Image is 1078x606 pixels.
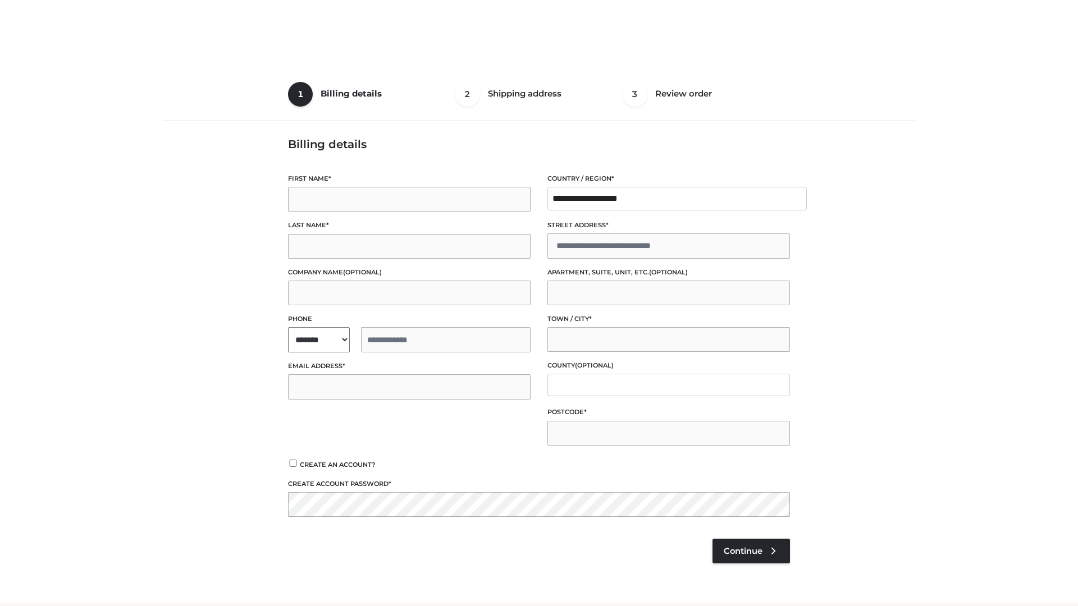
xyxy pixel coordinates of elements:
span: Billing details [321,88,382,99]
label: First name [288,173,531,184]
label: Postcode [547,407,790,417]
span: Continue [724,546,762,556]
label: County [547,360,790,371]
h3: Billing details [288,137,790,151]
label: Last name [288,220,531,231]
label: Street address [547,220,790,231]
span: (optional) [575,361,614,369]
a: Continue [712,539,790,563]
label: Company name [288,267,531,278]
span: (optional) [649,268,688,276]
span: 3 [623,82,647,107]
label: Phone [288,314,531,324]
label: Create account password [288,479,790,489]
span: Shipping address [488,88,561,99]
span: 1 [288,82,313,107]
span: Create an account? [300,461,376,469]
label: Country / Region [547,173,790,184]
label: Email address [288,361,531,371]
label: Town / City [547,314,790,324]
span: 2 [455,82,480,107]
span: Review order [655,88,712,99]
label: Apartment, suite, unit, etc. [547,267,790,278]
span: (optional) [343,268,382,276]
input: Create an account? [288,460,298,467]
